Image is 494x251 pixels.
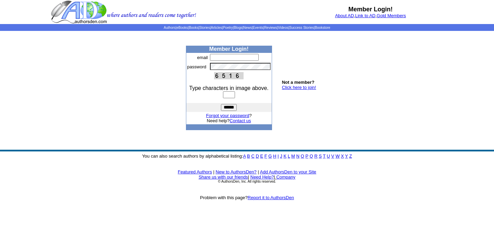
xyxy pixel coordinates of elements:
font: Need help? [207,118,251,123]
a: Share us with our friends [199,174,248,180]
a: L [288,153,290,159]
a: Click here to join! [282,85,316,90]
a: B [247,153,250,159]
a: A [243,153,246,159]
a: Gold Members [377,13,406,18]
a: T [323,153,326,159]
a: U [327,153,330,159]
a: P [305,153,308,159]
b: Member Login! [349,6,393,13]
a: Articles [211,26,222,30]
a: Z [349,153,352,159]
font: password [187,64,207,69]
a: G [268,153,272,159]
a: O [301,153,304,159]
a: Q [309,153,313,159]
font: ? [206,113,252,118]
font: | [258,169,259,174]
a: Company [276,174,295,180]
a: Poetry [223,26,233,30]
font: Problem with this page? [200,195,294,200]
a: Bookstore [315,26,330,30]
font: | [274,174,295,180]
a: Reviews [264,26,277,30]
a: Success Stories [289,26,314,30]
b: Not a member? [282,80,315,85]
font: © AuthorsDen, Inc. All rights reserved. [218,180,276,183]
a: E [260,153,263,159]
font: | [248,174,249,180]
a: N [296,153,299,159]
a: J [280,153,282,159]
a: New to AuthorsDen? [216,169,257,174]
a: V [331,153,334,159]
font: , , [335,13,406,18]
a: D [256,153,259,159]
a: Blogs [234,26,242,30]
a: Featured Authors [178,169,212,174]
a: eBooks [176,26,188,30]
a: S [319,153,322,159]
a: About AD [335,13,354,18]
a: Events [253,26,263,30]
a: Contact us [230,118,251,123]
a: Report it to AuthorsDen [248,195,294,200]
a: H [273,153,276,159]
a: W [336,153,340,159]
a: Add AuthorsDen to your Site [260,169,316,174]
a: Books [189,26,198,30]
a: C [251,153,254,159]
a: Y [345,153,348,159]
font: Type characters in image above. [189,85,269,91]
a: I [278,153,279,159]
a: F [264,153,267,159]
font: You can also search authors by alphabetical listing: [142,153,352,159]
a: Authors [164,26,175,30]
a: Link to AD [355,13,375,18]
a: K [283,153,286,159]
a: News [243,26,252,30]
a: Stories [199,26,210,30]
a: Videos [278,26,288,30]
b: Member Login! [209,46,249,52]
img: This Is CAPTCHA Image [214,72,244,79]
font: | [213,169,214,174]
font: email [197,55,208,60]
a: Need Help? [250,174,274,180]
a: M [291,153,295,159]
a: Forgot your password [206,113,249,118]
a: R [314,153,317,159]
span: | | | | | | | | | | | | [164,26,330,30]
a: X [341,153,344,159]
